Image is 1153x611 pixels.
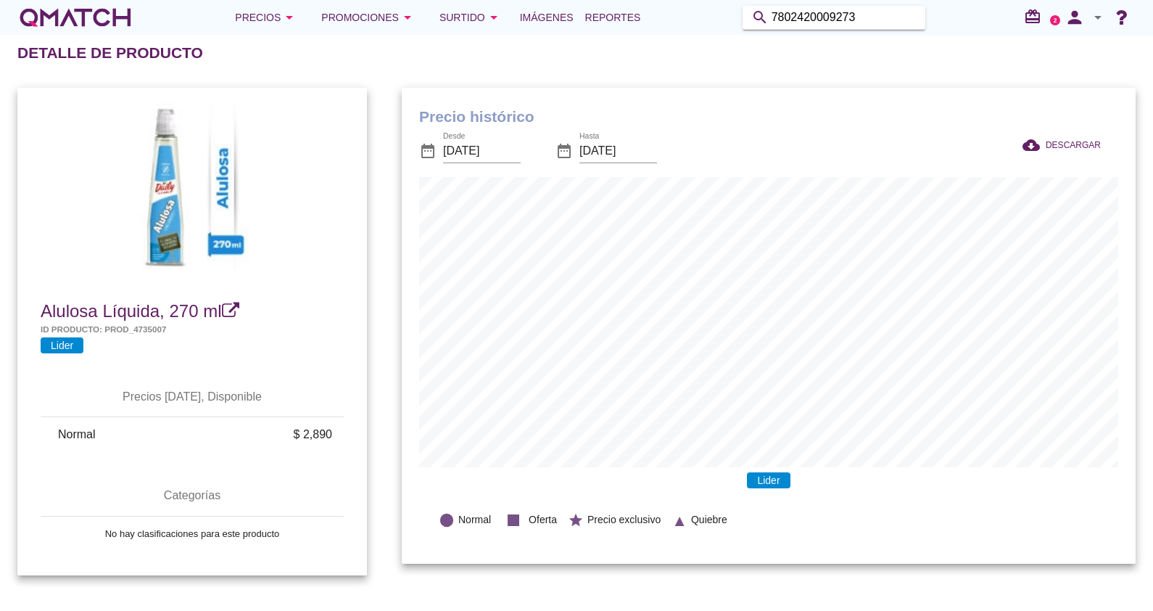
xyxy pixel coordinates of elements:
[41,323,344,335] h5: Id producto: prod_4735007
[568,512,584,528] i: star
[1011,132,1112,158] button: DESCARGAR
[587,512,661,528] span: Precio exclusivo
[439,9,503,26] div: Surtido
[1060,7,1089,28] i: person
[281,9,298,26] i: arrow_drop_down
[17,3,133,32] a: white-qmatch-logo
[458,512,491,528] span: Normal
[579,139,657,163] input: Hasta
[419,105,1118,128] h1: Precio histórico
[579,3,647,32] a: Reportes
[1050,15,1060,25] a: 2
[1046,139,1101,152] span: DESCARGAR
[485,9,503,26] i: arrow_drop_down
[197,417,344,452] td: $ 2,890
[772,6,917,29] input: Buscar productos
[520,9,574,26] span: Imágenes
[419,142,437,160] i: date_range
[223,3,310,32] button: Precios
[502,509,525,532] i: stop
[41,517,344,551] td: No hay clasificaciones para este producto
[514,3,579,32] a: Imágenes
[555,142,573,160] i: date_range
[747,472,790,488] span: Lider
[443,139,521,163] input: Desde
[1022,136,1046,154] i: cloud_download
[41,377,344,417] th: Precios [DATE], Disponible
[41,417,197,452] td: Normal
[17,41,203,65] h2: Detalle de producto
[585,9,641,26] span: Reportes
[691,512,727,528] span: Quiebre
[321,9,416,26] div: Promociones
[41,301,222,321] span: Alulosa Líquida, 270 ml
[529,512,557,528] span: Oferta
[41,337,83,353] span: Lider
[41,475,344,516] th: Categorías
[1089,9,1107,26] i: arrow_drop_down
[439,512,455,528] i: lens
[671,510,687,526] i: ▲
[751,9,769,26] i: search
[235,9,298,26] div: Precios
[1054,17,1057,23] text: 2
[310,3,428,32] button: Promociones
[1024,8,1047,25] i: redeem
[399,9,416,26] i: arrow_drop_down
[428,3,514,32] button: Surtido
